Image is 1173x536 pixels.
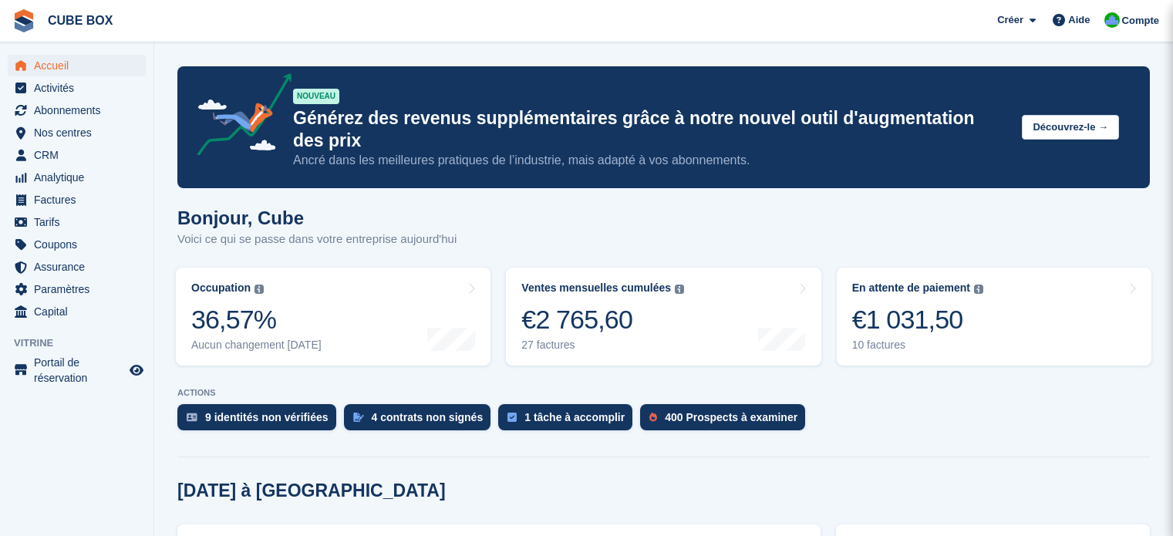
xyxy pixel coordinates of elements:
[176,268,490,366] a: Occupation 36,57% Aucun changement [DATE]
[8,144,146,166] a: menu
[34,234,126,255] span: Coupons
[34,144,126,166] span: CRM
[34,99,126,121] span: Abonnements
[293,152,1010,169] p: Ancré dans les meilleures pratiques de l’industrie, mais adapté à vos abonnements.
[184,73,292,161] img: price-adjustments-announcement-icon-8257ccfd72463d97f412b2fc003d46551f7dbcb40ab6d574587a9cd5c0d94...
[293,107,1010,152] p: Générez des revenus supplémentaires grâce à notre nouvel outil d'augmentation des prix
[34,122,126,143] span: Nos centres
[521,304,684,335] div: €2 765,60
[8,122,146,143] a: menu
[177,388,1150,398] p: ACTIONS
[191,304,322,335] div: 36,57%
[8,211,146,233] a: menu
[649,413,657,422] img: prospect-51fa495bee0391a8d652442698ab0144808aea92771e9ea1ae160a38d050c398.svg
[1068,12,1090,28] span: Aide
[34,355,126,386] span: Portail de réservation
[344,404,499,438] a: 4 contrats non signés
[8,99,146,121] a: menu
[521,339,684,352] div: 27 factures
[675,285,684,294] img: icon-info-grey-7440780725fd019a000dd9b08b2336e03edf1995a4989e88bcd33f0948082b44.svg
[8,234,146,255] a: menu
[177,480,446,501] h2: [DATE] à [GEOGRAPHIC_DATA]
[640,404,813,438] a: 400 Prospects à examiner
[34,301,126,322] span: Capital
[8,167,146,188] a: menu
[191,281,251,295] div: Occupation
[8,55,146,76] a: menu
[353,413,364,422] img: contract_signature_icon-13c848040528278c33f63329250d36e43548de30e8caae1d1a13099fd9432cc5.svg
[177,207,457,228] h1: Bonjour, Cube
[498,404,640,438] a: 1 tâche à accomplir
[34,211,126,233] span: Tarifs
[12,9,35,32] img: stora-icon-8386f47178a22dfd0bd8f6a31ec36ba5ce8667c1dd55bd0f319d3a0aa187defe.svg
[34,55,126,76] span: Accueil
[524,411,625,423] div: 1 tâche à accomplir
[1022,115,1119,140] button: Découvrez-le →
[8,189,146,211] a: menu
[34,278,126,300] span: Paramètres
[293,89,339,104] div: NOUVEAU
[177,404,344,438] a: 9 identités non vérifiées
[372,411,484,423] div: 4 contrats non signés
[852,339,983,352] div: 10 factures
[8,301,146,322] a: menu
[837,268,1151,366] a: En attente de paiement €1 031,50 10 factures
[187,413,197,422] img: verify_identity-adf6edd0f0f0b5bbfe63781bf79b02c33cf7c696d77639b501bdc392416b5a36.svg
[507,413,517,422] img: task-75834270c22a3079a89374b754ae025e5fb1db73e45f91037f5363f120a921f8.svg
[521,281,671,295] div: Ventes mensuelles cumulées
[8,278,146,300] a: menu
[665,411,797,423] div: 400 Prospects à examiner
[8,256,146,278] a: menu
[205,411,329,423] div: 9 identités non vérifiées
[852,304,983,335] div: €1 031,50
[8,77,146,99] a: menu
[997,12,1023,28] span: Créer
[42,8,119,33] a: CUBE BOX
[254,285,264,294] img: icon-info-grey-7440780725fd019a000dd9b08b2336e03edf1995a4989e88bcd33f0948082b44.svg
[506,268,821,366] a: Ventes mensuelles cumulées €2 765,60 27 factures
[34,167,126,188] span: Analytique
[191,339,322,352] div: Aucun changement [DATE]
[14,335,153,351] span: Vitrine
[177,231,457,248] p: Voici ce qui se passe dans votre entreprise aujourd'hui
[8,355,146,386] a: menu
[34,189,126,211] span: Factures
[34,256,126,278] span: Assurance
[1104,12,1120,28] img: Cube Box
[127,361,146,379] a: Boutique d'aperçu
[34,77,126,99] span: Activités
[974,285,983,294] img: icon-info-grey-7440780725fd019a000dd9b08b2336e03edf1995a4989e88bcd33f0948082b44.svg
[852,281,970,295] div: En attente de paiement
[1122,13,1159,29] span: Compte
